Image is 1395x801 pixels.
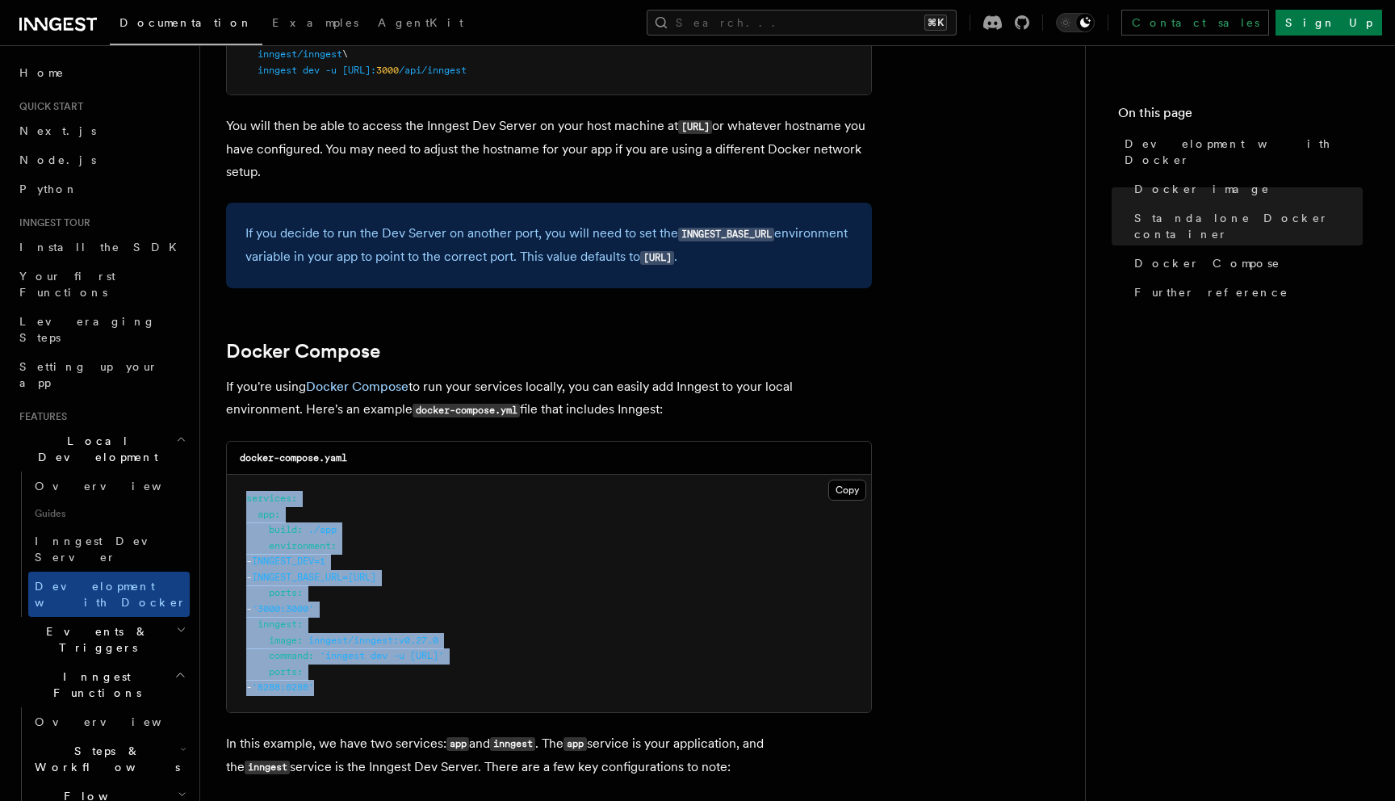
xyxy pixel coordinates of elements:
[269,635,297,646] span: image
[1118,103,1363,129] h4: On this page
[269,650,308,661] span: command
[399,65,467,76] span: /api/inngest
[246,493,291,504] span: services
[19,65,65,81] span: Home
[647,10,957,36] button: Search...⌘K
[297,619,303,630] span: :
[446,737,469,751] code: app
[258,48,342,60] span: inngest/inngest
[28,736,190,782] button: Steps & Workflows
[325,65,337,76] span: -u
[28,572,190,617] a: Development with Docker
[274,509,280,520] span: :
[1276,10,1382,36] a: Sign Up
[342,48,348,60] span: \
[28,743,180,775] span: Steps & Workflows
[226,115,872,183] p: You will then be able to access the Inngest Dev Server on your host machine at or whatever hostna...
[13,352,190,397] a: Setting up your app
[1118,129,1363,174] a: Development with Docker
[19,360,158,389] span: Setting up your app
[291,493,297,504] span: :
[378,16,463,29] span: AgentKit
[368,5,473,44] a: AgentKit
[1056,13,1095,32] button: Toggle dark mode
[269,524,297,535] span: build
[1134,210,1363,242] span: Standalone Docker container
[306,379,408,394] a: Docker Compose
[1125,136,1363,168] span: Development with Docker
[258,65,297,76] span: inngest
[413,404,520,417] code: docker-compose.yml
[19,241,186,254] span: Install the SDK
[308,635,438,646] span: inngest/inngest:v0.27.0
[297,587,303,598] span: :
[226,732,872,779] p: In this example, we have two services: and . The service is your application, and the service is ...
[28,707,190,736] a: Overview
[13,426,190,472] button: Local Development
[226,375,872,421] p: If you're using to run your services locally, you can easily add Inngest to your local environmen...
[252,572,376,583] span: INNGEST_BASE_URL=[URL]
[1128,203,1363,249] a: Standalone Docker container
[13,174,190,203] a: Python
[828,480,866,501] button: Copy
[13,623,176,656] span: Events & Triggers
[13,617,190,662] button: Events & Triggers
[678,228,774,241] code: INNGEST_BASE_URL
[13,145,190,174] a: Node.js
[13,410,67,423] span: Features
[269,587,297,598] span: ports
[28,472,190,501] a: Overview
[13,472,190,617] div: Local Development
[1128,174,1363,203] a: Docker image
[13,669,174,701] span: Inngest Functions
[269,666,297,677] span: ports
[19,315,156,344] span: Leveraging Steps
[13,216,90,229] span: Inngest tour
[28,501,190,526] span: Guides
[252,681,314,693] span: '8288:8288'
[13,262,190,307] a: Your first Functions
[308,524,337,535] span: ./app
[35,715,201,728] span: Overview
[297,635,303,646] span: :
[13,233,190,262] a: Install the SDK
[246,681,252,693] span: -
[640,251,674,265] code: [URL]
[13,662,190,707] button: Inngest Functions
[297,666,303,677] span: :
[376,65,399,76] span: 3000
[1128,278,1363,307] a: Further reference
[1121,10,1269,36] a: Contact sales
[110,5,262,45] a: Documentation
[246,603,252,614] span: -
[245,761,290,774] code: inngest
[262,5,368,44] a: Examples
[272,16,358,29] span: Examples
[490,737,535,751] code: inngest
[258,509,274,520] span: app
[258,619,297,630] span: inngest
[13,433,176,465] span: Local Development
[35,535,173,564] span: Inngest Dev Server
[1134,255,1280,271] span: Docker Compose
[19,270,115,299] span: Your first Functions
[226,340,380,363] a: Docker Compose
[308,650,314,661] span: :
[245,222,852,269] p: If you decide to run the Dev Server on another port, you will need to set the environment variabl...
[19,182,78,195] span: Python
[1134,181,1270,197] span: Docker image
[1128,249,1363,278] a: Docker Compose
[678,120,712,134] code: [URL]
[252,556,325,567] span: INNGEST_DEV=1
[13,116,190,145] a: Next.js
[246,556,252,567] span: -
[269,540,331,551] span: environment
[28,526,190,572] a: Inngest Dev Server
[303,65,320,76] span: dev
[563,737,586,751] code: app
[1134,284,1288,300] span: Further reference
[35,480,201,493] span: Overview
[246,572,252,583] span: -
[13,100,83,113] span: Quick start
[19,153,96,166] span: Node.js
